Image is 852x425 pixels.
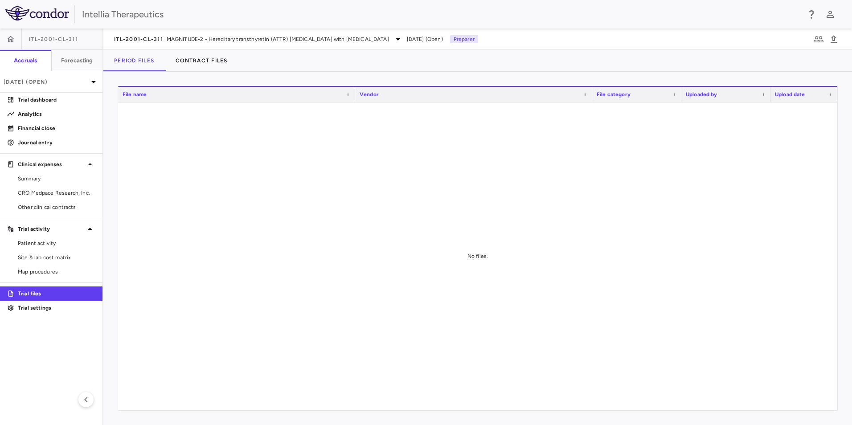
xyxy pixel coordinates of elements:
img: logo-full-SnFGN8VE.png [5,6,69,20]
span: Vendor [360,91,379,98]
span: Upload date [775,91,805,98]
span: Uploaded by [686,91,717,98]
button: Contract Files [165,50,238,71]
p: Preparer [450,35,478,43]
span: Map procedures [18,268,95,276]
p: Clinical expenses [18,160,85,168]
span: [DATE] (Open) [407,35,443,43]
p: Trial settings [18,304,95,312]
p: Trial activity [18,225,85,233]
p: [DATE] (Open) [4,78,88,86]
h6: Accruals [14,57,37,65]
p: Journal entry [18,139,95,147]
span: Site & lab cost matrix [18,253,95,262]
span: MAGNITUDE-2 - Hereditary transthyretin (ATTR) [MEDICAL_DATA] with [MEDICAL_DATA] [167,35,389,43]
span: File category [597,91,631,98]
span: Summary [18,175,95,183]
button: Period Files [103,50,165,71]
p: Financial close [18,124,95,132]
span: ITL-2001-CL-311 [29,36,78,43]
p: Analytics [18,110,95,118]
h6: Forecasting [61,57,93,65]
span: CRO Medpace Research, Inc. [18,189,95,197]
span: File name [123,91,147,98]
span: ITL-2001-CL-311 [114,36,163,43]
span: Other clinical contracts [18,203,95,211]
p: Trial files [18,290,95,298]
span: Patient activity [18,239,95,247]
div: Intellia Therapeutics [82,8,800,21]
p: Trial dashboard [18,96,95,104]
